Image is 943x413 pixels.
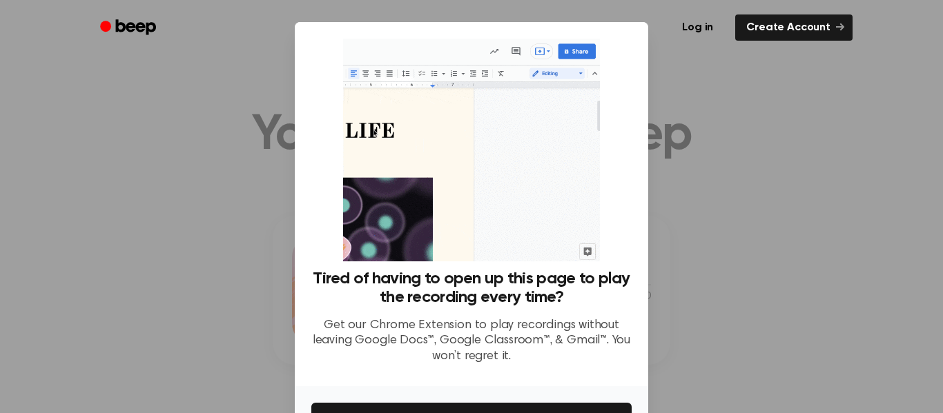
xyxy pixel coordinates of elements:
[343,39,599,261] img: Beep extension in action
[90,14,168,41] a: Beep
[735,14,853,41] a: Create Account
[311,270,632,307] h3: Tired of having to open up this page to play the recording every time?
[668,12,727,43] a: Log in
[311,318,632,365] p: Get our Chrome Extension to play recordings without leaving Google Docs™, Google Classroom™, & Gm...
